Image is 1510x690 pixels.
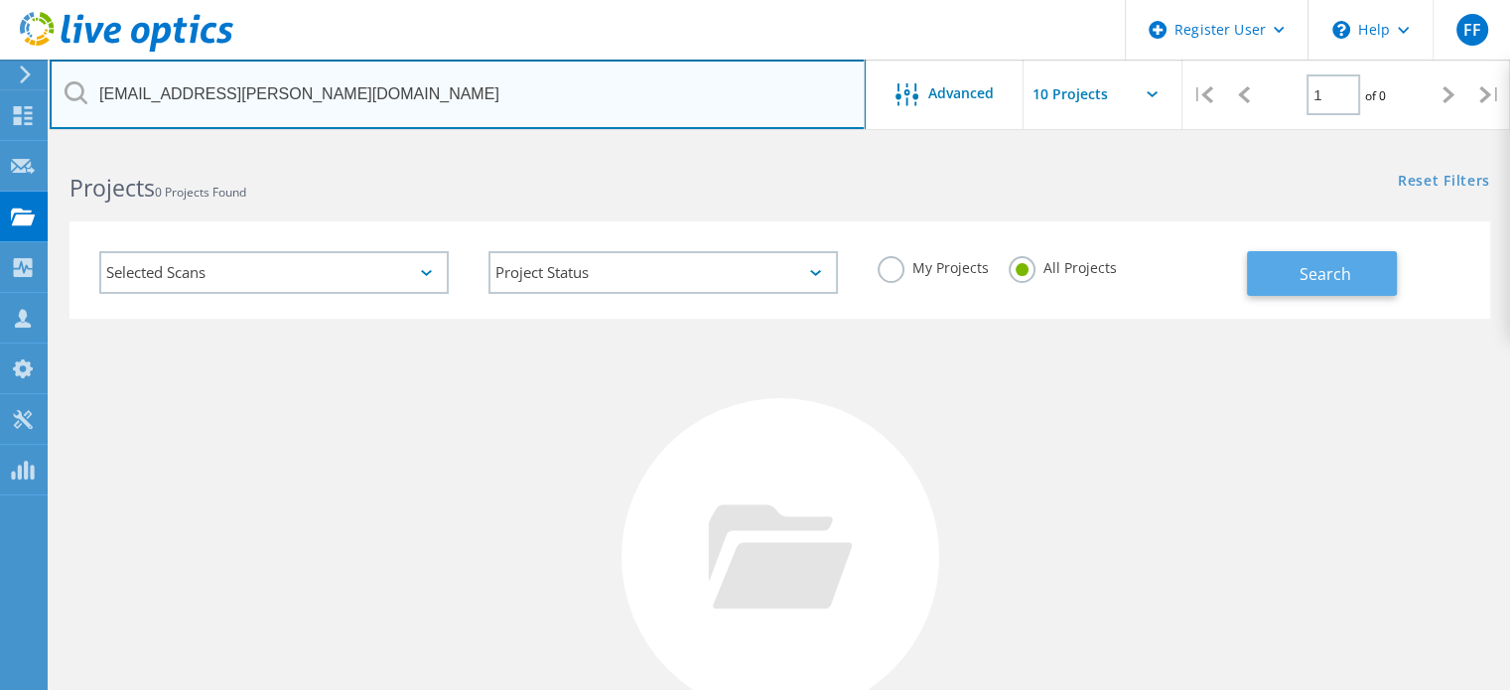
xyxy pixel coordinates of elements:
[20,42,233,56] a: Live Optics Dashboard
[99,251,449,294] div: Selected Scans
[488,251,838,294] div: Project Status
[878,256,989,275] label: My Projects
[50,60,866,129] input: Search projects by name, owner, ID, company, etc
[1365,87,1386,104] span: of 0
[1332,21,1350,39] svg: \n
[1247,251,1397,296] button: Search
[1300,263,1351,285] span: Search
[1398,174,1490,191] a: Reset Filters
[1182,60,1223,130] div: |
[928,86,994,100] span: Advanced
[155,184,246,201] span: 0 Projects Found
[1462,22,1480,38] span: FF
[1009,256,1117,275] label: All Projects
[1469,60,1510,130] div: |
[69,172,155,204] b: Projects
